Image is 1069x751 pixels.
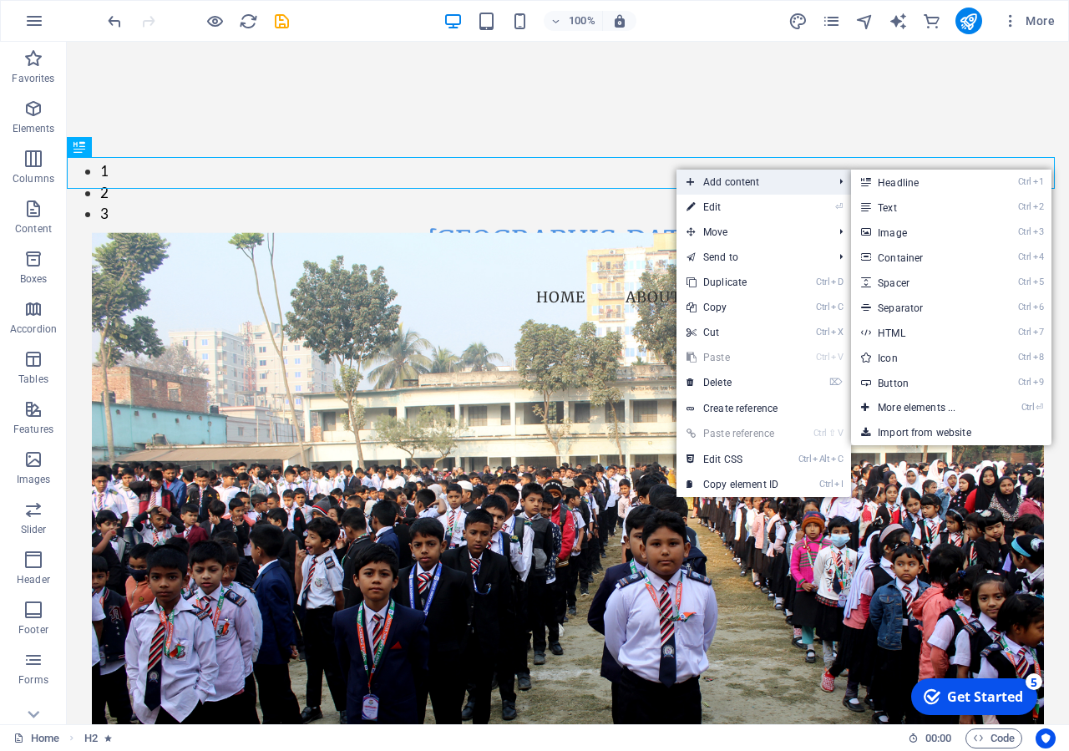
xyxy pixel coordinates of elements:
[855,12,874,31] i: Navigator
[1033,277,1044,287] i: 5
[676,421,788,446] a: Ctrl⇧VPaste reference
[12,72,54,85] p: Favorites
[851,220,989,245] a: Ctrl3Image
[831,454,843,464] i: C
[1018,176,1031,187] i: Ctrl
[1033,201,1044,212] i: 2
[21,523,47,536] p: Slider
[105,12,124,31] i: Undo: Move elements (Ctrl+Z)
[1033,251,1044,262] i: 4
[831,302,843,312] i: C
[676,195,788,220] a: ⏎Edit
[851,370,989,395] a: Ctrl9Button
[835,201,843,212] i: ⏎
[922,11,942,31] button: commerce
[1033,176,1044,187] i: 1
[676,220,826,245] span: Move
[965,728,1022,748] button: Code
[1021,402,1035,413] i: Ctrl
[831,277,843,287] i: D
[1002,13,1055,29] span: More
[676,295,788,320] a: CtrlCCopy
[925,728,951,748] span: 00 00
[955,8,982,34] button: publish
[889,12,908,31] i: AI Writer
[676,370,788,395] a: ⌦Delete
[239,12,258,31] i: Reload page
[851,420,1051,445] a: Import from website
[1036,728,1056,748] button: Usercentrics
[84,728,112,748] nav: breadcrumb
[13,172,54,185] p: Columns
[1018,352,1031,363] i: Ctrl
[813,454,829,464] i: Alt
[10,322,57,336] p: Accordion
[851,270,989,295] a: Ctrl5Spacer
[831,327,843,337] i: X
[676,472,788,497] a: CtrlICopy element ID
[1033,352,1044,363] i: 8
[996,8,1061,34] button: More
[205,11,225,31] button: Click here to leave preview mode and continue editing
[676,245,826,270] a: Send to
[13,728,59,748] a: Click to cancel selection. Double-click to open Pages
[1033,327,1044,337] i: 7
[13,423,53,436] p: Features
[124,2,140,18] div: 5
[18,673,48,687] p: Forms
[816,277,829,287] i: Ctrl
[819,479,833,490] i: Ctrl
[851,245,989,270] a: Ctrl4Container
[908,728,952,748] h6: Session time
[851,170,989,195] a: Ctrl1Headline
[272,12,291,31] i: Save (Ctrl+S)
[1018,327,1031,337] i: Ctrl
[813,428,827,439] i: Ctrl
[1018,201,1031,212] i: Ctrl
[816,352,829,363] i: Ctrl
[33,161,42,183] button: 3
[20,272,48,286] p: Boxes
[13,122,55,135] p: Elements
[18,373,48,386] p: Tables
[828,428,836,439] i: ⇧
[1018,226,1031,237] i: Ctrl
[1018,277,1031,287] i: Ctrl
[838,428,843,439] i: V
[829,377,843,388] i: ⌦
[1018,377,1031,388] i: Ctrl
[18,623,48,637] p: Footer
[676,270,788,295] a: CtrlDDuplicate
[238,11,258,31] button: reload
[612,13,627,28] i: On resize automatically adjust zoom level to fit chosen device.
[1033,377,1044,388] i: 9
[544,11,603,31] button: 100%
[851,320,989,345] a: Ctrl7HTML
[788,12,808,31] i: Design (Ctrl+Alt+Y)
[937,732,940,744] span: :
[33,119,42,140] button: 1
[973,728,1015,748] span: Code
[1036,402,1043,413] i: ⏎
[17,473,51,486] p: Images
[831,352,843,363] i: V
[1018,302,1031,312] i: Ctrl
[959,12,978,31] i: Publish
[834,479,843,490] i: I
[104,11,124,31] button: undo
[676,396,851,421] a: Create reference
[676,345,788,370] a: CtrlVPaste
[816,327,829,337] i: Ctrl
[816,302,829,312] i: Ctrl
[104,733,112,743] i: Element contains an animation
[855,11,875,31] button: navigator
[822,12,841,31] i: Pages (Ctrl+Alt+S)
[45,16,121,34] div: Get Started
[1018,251,1031,262] i: Ctrl
[17,573,50,586] p: Header
[1033,226,1044,237] i: 3
[569,11,595,31] h6: 100%
[676,320,788,345] a: CtrlXCut
[851,295,989,320] a: Ctrl6Separator
[851,345,989,370] a: Ctrl8Icon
